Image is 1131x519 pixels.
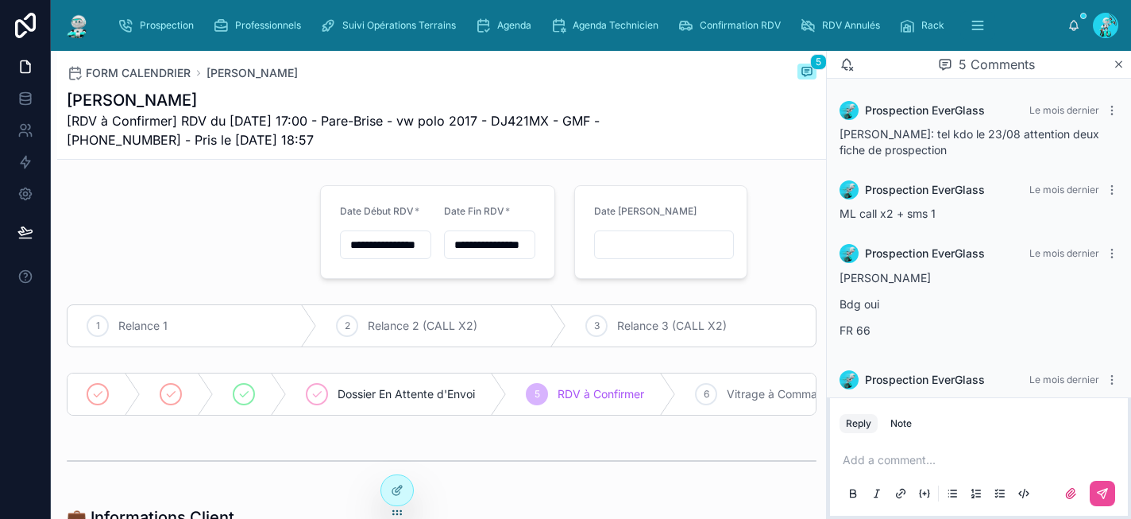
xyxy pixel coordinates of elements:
div: Note [890,417,912,430]
span: 2 [345,320,350,332]
button: Reply [840,414,878,433]
span: 5 Comments [959,55,1035,74]
span: Relance 1 [118,318,168,334]
a: Rack [894,11,955,40]
p: FR 66 [840,322,1118,339]
a: Suivi Opérations Terrains [315,11,467,40]
a: Professionnels [208,11,312,40]
span: RDV à Confirmer [558,386,644,402]
p: [PERSON_NAME] [840,269,1118,286]
div: scrollable content [105,8,1067,43]
span: Prospection EverGlass [865,246,985,261]
p: Bdg oui [840,296,1118,312]
span: Date Fin RDV [444,205,504,217]
span: [RDV à Confirmer] RDV du [DATE] 17:00 - Pare-Brise - vw polo 2017 - DJ421MX - GMF - [PHONE_NUMBER... [67,111,697,149]
span: Prospection [140,19,194,32]
span: Le mois dernier [1029,247,1099,259]
span: Le mois dernier [1029,184,1099,196]
span: ML fiche doublon en prospection, M. a souhaiter déplacer son rdv au mercredi 10 à 17h00 [840,397,1091,426]
span: 3 [594,320,600,332]
span: Vitrage à Commander [727,386,841,402]
span: 5 [810,54,827,70]
a: Confirmation RDV [673,11,792,40]
span: Suivi Opérations Terrains [342,19,456,32]
span: Relance 2 (CALL X2) [368,318,477,334]
span: Le mois dernier [1029,374,1099,385]
span: Le mois dernier [1029,104,1099,116]
a: Agenda Technicien [546,11,670,40]
span: Rack [921,19,944,32]
span: Prospection EverGlass [865,103,985,118]
a: [PERSON_NAME] [207,65,298,81]
span: Professionnels [235,19,301,32]
span: ML call x2 + sms 1 [840,207,936,220]
img: App logo [64,13,92,38]
span: 5 [535,388,540,401]
h1: [PERSON_NAME] [67,89,697,111]
span: Agenda Technicien [573,19,658,32]
span: Confirmation RDV [700,19,781,32]
span: Dossier En Attente d'Envoi [338,386,475,402]
button: 5 [797,64,816,83]
span: RDV Annulés [822,19,880,32]
span: [PERSON_NAME]: tel kdo le 23/08 attention deux fiche de prospection [840,127,1099,157]
a: FORM CALENDRIER [67,65,191,81]
a: RDV Annulés [795,11,891,40]
span: Agenda [497,19,531,32]
span: FORM CALENDRIER [86,65,191,81]
span: Date [PERSON_NAME] [594,205,697,217]
span: Prospection EverGlass [865,182,985,198]
span: Prospection EverGlass [865,372,985,388]
span: Relance 3 (CALL X2) [617,318,727,334]
span: 6 [704,388,709,401]
a: Prospection [113,11,205,40]
a: Agenda [470,11,542,40]
span: Date Début RDV [340,205,414,217]
span: 1 [96,320,100,332]
button: Note [884,414,918,433]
